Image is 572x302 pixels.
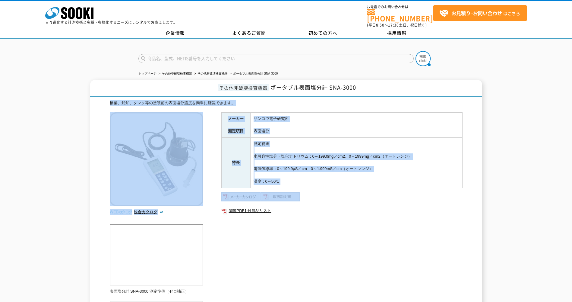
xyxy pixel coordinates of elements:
[367,5,433,9] span: お電話でのお問い合わせは
[110,209,132,215] img: webカタログ
[451,9,502,17] strong: お見積り･お問い合わせ
[221,138,250,188] th: 特長
[110,100,463,106] div: 橋梁、船舶、タンク等の塗装前の表面塩分濃度を簡単に確認できます。
[360,29,434,38] a: 採用情報
[439,9,520,18] span: はこちら
[367,9,433,22] a: [PHONE_NUMBER]
[221,112,250,125] th: メーカー
[388,22,399,28] span: 17:30
[367,22,427,28] span: (平日 ～ 土日、祝日除く)
[138,54,414,63] input: 商品名、型式、NETIS番号を入力してください
[229,71,278,77] li: ポータブル表面塩分計 SNA-3000
[110,112,203,206] img: ポータブル表面塩分計 SNA-3000
[110,288,203,295] p: 表面塩分計 SNA-3000 測定準備（ゼロ補正）
[250,125,462,138] td: 表面塩分
[261,192,300,201] img: 取扱説明書
[221,125,250,138] th: 測定項目
[134,210,163,214] a: 総合カタログ
[162,72,192,75] a: その他非破壊検査機器
[376,22,384,28] span: 8:50
[416,51,431,66] img: btn_search.png
[261,196,300,200] a: 取扱説明書
[250,138,462,188] td: 測定範囲 水可容性塩分・塩化ナトリウム：0～199.0mg／cm2、0～1999mg／cm2（オートレンジ） 電気伝導率：0～199.9μS／cm、0～1.999mS／cm（オートレンジ） 温度...
[221,207,463,215] a: 関連PDF1 付属品リスト
[221,196,261,200] a: メーカーカタログ
[433,5,527,21] a: お見積り･お問い合わせはこちら
[308,30,337,36] span: 初めての方へ
[286,29,360,38] a: 初めての方へ
[45,21,177,24] p: 日々進化する計測技術と多種・多様化するニーズにレンタルでお応えします。
[218,84,269,91] span: その他非破壊検査機器
[138,72,156,75] a: トップページ
[198,72,228,75] a: その他非破壊検査機器
[212,29,286,38] a: よくあるご質問
[250,112,462,125] td: サンコウ電子研究所
[221,192,261,201] img: メーカーカタログ
[270,83,356,92] span: ポータブル表面塩分計 SNA-3000
[138,29,212,38] a: 企業情報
